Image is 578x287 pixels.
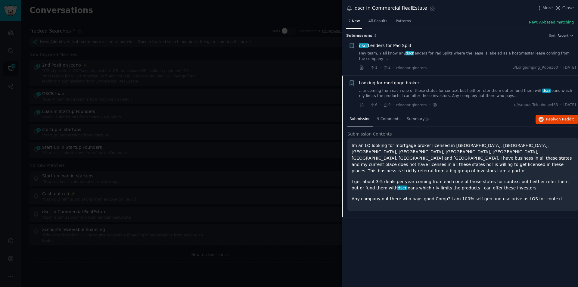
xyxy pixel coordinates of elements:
[346,33,372,39] span: Submission s
[405,51,414,55] span: dscr
[558,33,568,38] span: Recent
[560,65,561,70] span: ·
[370,102,377,108] span: 6
[347,131,392,137] span: Submission Contents
[346,17,362,29] a: 2 New
[564,102,576,108] span: [DATE]
[368,19,387,24] span: All Results
[514,102,558,108] span: u/Various-Telephone463
[429,102,430,108] span: ·
[374,34,377,37] span: 2
[407,117,424,122] span: Summary
[380,102,381,108] span: ·
[546,117,574,122] span: Reply
[396,66,427,70] span: r/loanoriginators
[348,19,360,24] span: 2 New
[560,102,561,108] span: ·
[562,5,574,11] span: Close
[359,80,419,86] a: Looking for mortgage broker
[394,17,413,29] a: Patterns
[352,179,574,191] p: I get about 3-5 deals per year coming from each one of those states for context but I either refe...
[536,5,553,11] button: More
[558,33,574,38] button: Recent
[542,89,551,93] span: dscr
[556,117,574,121] span: on Reddit
[352,142,574,174] p: Im an LO looking for mortgage broker licensed in [GEOGRAPHIC_DATA], [GEOGRAPHIC_DATA], [GEOGRAPHI...
[536,115,578,124] button: Replyon Reddit
[393,65,394,71] span: ·
[383,65,390,70] span: 2
[359,88,576,99] a: ...ar coming from each one of those states for context but I either refer them out or fund them w...
[512,65,558,70] span: u/Longjumping_Rope160
[555,5,574,11] button: Close
[355,5,427,12] div: dscr in Commercial RealEstate
[383,102,390,108] span: 9
[366,102,368,108] span: ·
[352,196,574,202] p: Any company out there who pays good Comp? I am 100% self gen and use arive as LOS for context.
[359,51,576,61] a: Hey team, Y'all know anydscrlenders for Pad Splits where the lease is labeled as a host/master le...
[366,65,368,71] span: ·
[396,103,427,107] span: r/loanoriginators
[393,102,394,108] span: ·
[397,186,407,190] span: dscr
[350,117,371,122] span: Submission
[366,17,389,29] a: All Results
[542,5,553,11] span: More
[377,117,400,122] span: 9 Comments
[564,65,576,70] span: [DATE]
[359,43,368,48] span: dscr
[529,20,574,25] button: New: AI-based matching
[359,42,412,49] span: Lenders for Pad Split
[380,65,381,71] span: ·
[370,65,377,70] span: 1
[549,33,556,38] div: Sort
[396,19,411,24] span: Patterns
[359,42,412,49] a: dscrLenders for Pad Split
